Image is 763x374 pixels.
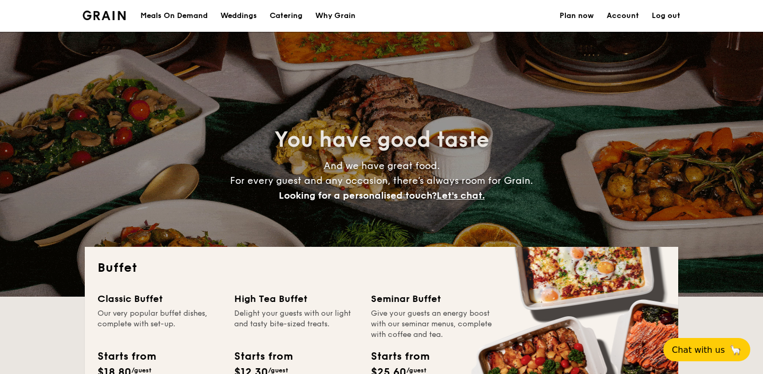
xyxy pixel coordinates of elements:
[234,308,358,340] div: Delight your guests with our light and tasty bite-sized treats.
[234,349,292,364] div: Starts from
[279,190,437,201] span: Looking for a personalised touch?
[437,190,485,201] span: Let's chat.
[83,11,126,20] a: Logotype
[371,291,495,306] div: Seminar Buffet
[234,291,358,306] div: High Tea Buffet
[371,349,429,364] div: Starts from
[230,160,533,201] span: And we have great food. For every guest and any occasion, there’s always room for Grain.
[97,260,666,277] h2: Buffet
[729,344,742,356] span: 🦙
[268,367,288,374] span: /guest
[371,308,495,340] div: Give your guests an energy boost with our seminar menus, complete with coffee and tea.
[97,308,221,340] div: Our very popular buffet dishes, complete with set-up.
[663,338,750,361] button: Chat with us🦙
[274,127,489,153] span: You have good taste
[83,11,126,20] img: Grain
[97,349,155,364] div: Starts from
[97,291,221,306] div: Classic Buffet
[406,367,427,374] span: /guest
[131,367,152,374] span: /guest
[672,345,725,355] span: Chat with us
